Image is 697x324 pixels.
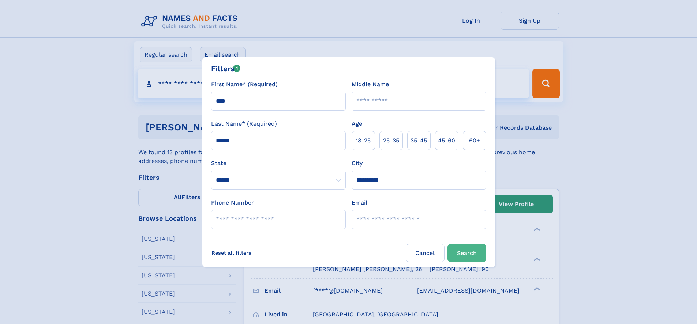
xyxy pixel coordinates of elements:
[211,63,241,74] div: Filters
[447,244,486,262] button: Search
[356,136,371,145] span: 18‑25
[211,119,277,128] label: Last Name* (Required)
[383,136,399,145] span: 25‑35
[411,136,427,145] span: 35‑45
[352,119,362,128] label: Age
[352,198,367,207] label: Email
[352,80,389,89] label: Middle Name
[211,198,254,207] label: Phone Number
[438,136,455,145] span: 45‑60
[211,159,346,168] label: State
[469,136,480,145] span: 60+
[211,80,278,89] label: First Name* (Required)
[406,244,445,262] label: Cancel
[207,244,256,262] label: Reset all filters
[352,159,363,168] label: City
